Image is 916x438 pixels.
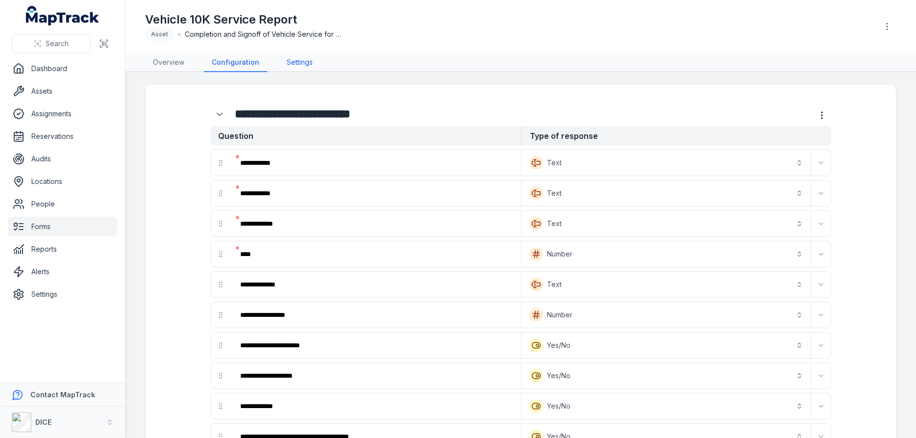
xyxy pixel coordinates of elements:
button: Expand [813,337,829,353]
strong: Type of response [521,126,832,146]
strong: Contact MapTrack [30,390,95,399]
a: Alerts [8,262,117,282]
strong: Question [210,126,521,146]
svg: drag [217,189,224,197]
button: Expand [813,185,829,201]
div: :r160:-form-item-label [232,243,519,265]
svg: drag [217,250,224,258]
button: Expand [210,105,229,124]
a: Configuration [204,53,267,72]
div: :r166:-form-item-label [232,274,519,295]
button: Expand [813,307,829,323]
div: :r16c:-form-item-label [232,304,519,326]
button: Expand [813,155,829,171]
a: Reservations [8,127,117,146]
svg: drag [217,341,224,349]
svg: drag [217,281,224,288]
button: Expand [813,277,829,292]
button: Text [523,152,809,174]
div: drag [211,305,230,325]
button: Expand [813,398,829,414]
a: Dashboard [8,59,117,78]
div: :r15k:-form-item-label [232,182,519,204]
a: People [8,194,117,214]
a: MapTrack [26,6,99,26]
svg: drag [217,159,224,167]
svg: drag [217,402,224,410]
div: drag [211,396,230,416]
a: Reports [8,239,117,259]
div: drag [211,183,230,203]
div: :r16i:-form-item-label [232,335,519,356]
button: Yes/No [523,395,809,417]
div: drag [211,153,230,173]
div: drag [211,214,230,233]
svg: drag [217,220,224,228]
div: Asset [145,27,174,41]
div: :r16o:-form-item-label [232,365,519,386]
div: :r15q:-form-item-label [232,213,519,234]
button: Yes/No [523,365,809,386]
button: Expand [813,246,829,262]
svg: drag [217,372,224,380]
div: drag [211,275,230,294]
span: Search [46,39,69,49]
button: Text [523,213,809,234]
a: Settings [8,284,117,304]
button: Number [523,243,809,265]
div: drag [211,335,230,355]
button: more-detail [813,106,831,125]
div: drag [211,244,230,264]
a: Locations [8,172,117,191]
button: Text [523,274,809,295]
button: Expand [813,216,829,232]
div: :r16u:-form-item-label [232,395,519,417]
button: Expand [813,368,829,384]
a: Settings [279,53,321,72]
button: Number [523,304,809,326]
h1: Vehicle 10K Service Report [145,12,342,27]
div: drag [211,366,230,386]
div: :r15e:-form-item-label [232,152,519,174]
div: :r156:-form-item-label [210,105,231,124]
span: Completion and Signoff of Vehicle Service for 10,000km Vehicle Service. [185,29,342,39]
a: Assets [8,81,117,101]
a: Assignments [8,104,117,124]
button: Search [12,34,91,53]
a: Overview [145,53,192,72]
svg: drag [217,311,224,319]
button: Text [523,182,809,204]
strong: DICE [35,418,51,426]
button: Yes/No [523,335,809,356]
a: Audits [8,149,117,169]
a: Forms [8,217,117,236]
